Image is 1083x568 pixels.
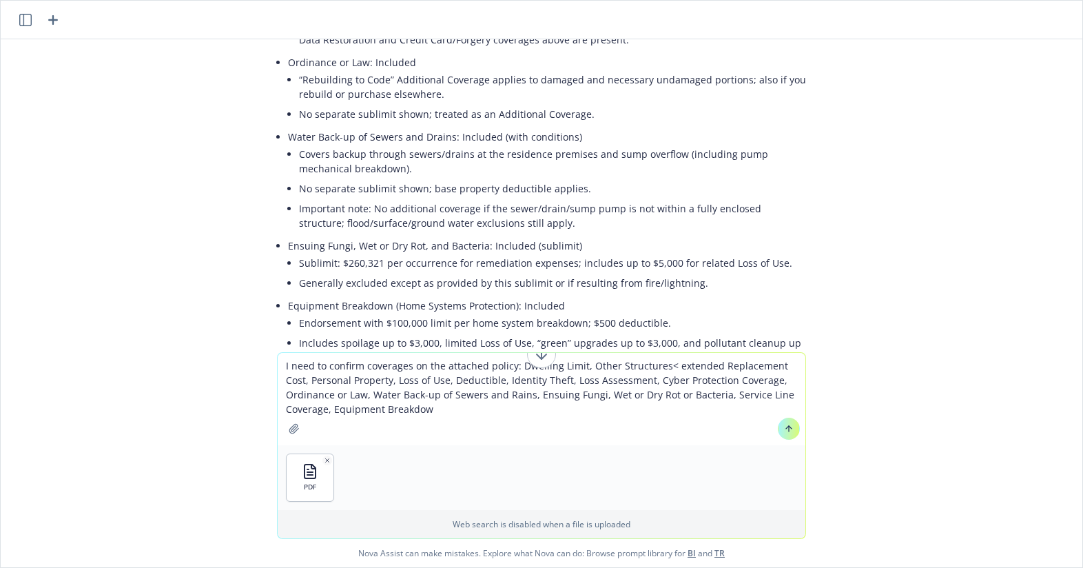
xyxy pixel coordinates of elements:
li: Generally excluded except as provided by this sublimit or if resulting from fire/lightning. [299,273,806,293]
li: No separate sublimit shown; base property deductible applies. [299,179,806,199]
p: Web search is disabled when a file is uploaded [286,518,797,530]
a: BI [688,547,696,559]
p: Equipment Breakdown (Home Systems Protection): Included [288,298,806,313]
textarea: I need to confirm coverages on the attached policy: Dwelling Limit, Other Structures< extended Re... [278,353,805,445]
li: No separate sublimit shown; treated as an Additional Coverage. [299,104,806,124]
button: PDF [287,454,333,501]
li: Includes spoilage up to $3,000, limited Loss of Use, “green” upgrades up to $3,000, and pollutant... [299,333,806,367]
li: Important note: No additional coverage if the sewer/drain/sump pump is not within a fully enclose... [299,199,806,233]
a: TR [714,547,725,559]
li: Endorsement with $100,000 limit per home system breakdown; $500 deductible. [299,313,806,333]
span: Nova Assist can make mistakes. Explore what Nova can do: Browse prompt library for and [6,539,1077,567]
span: PDF [304,483,316,491]
li: Sublimit: $260,321 per occurrence for remediation expenses; includes up to $5,000 for related Los... [299,253,806,273]
p: Ordinance or Law: Included [288,55,806,70]
li: Covers backup through sewers/drains at the residence premises and sump overflow (including pump m... [299,144,806,179]
li: “Rebuilding to Code” Additional Coverage applies to damaged and necessary undamaged portions; als... [299,70,806,104]
p: Water Back-up of Sewers and Drains: Included (with conditions) [288,130,806,144]
p: Ensuing Fungi, Wet or Dry Rot, and Bacteria: Included (sublimit) [288,239,806,253]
